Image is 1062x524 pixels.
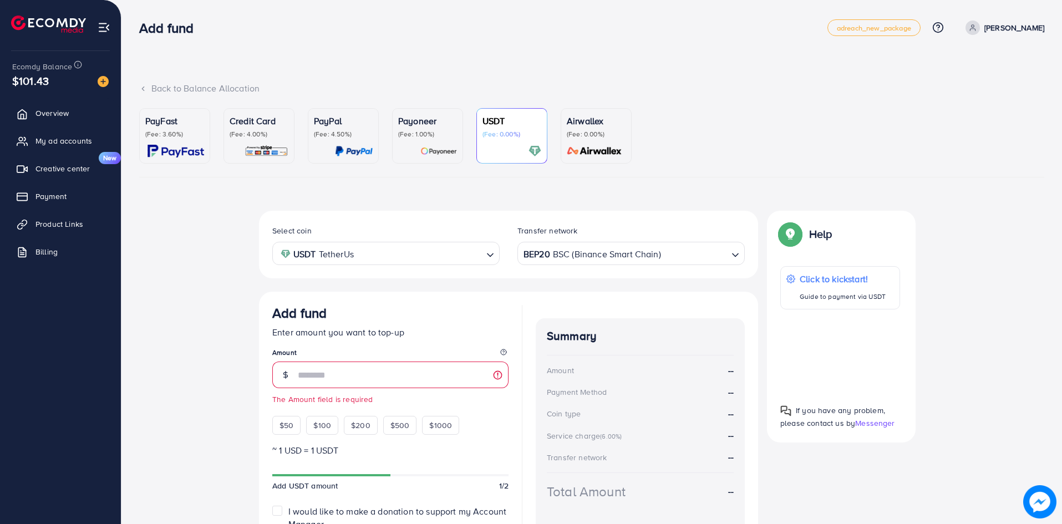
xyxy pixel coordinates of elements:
h3: Add fund [272,305,327,321]
img: card [245,145,288,157]
span: New [99,152,121,164]
span: $50 [280,420,293,431]
a: Payment [8,185,113,207]
img: card [529,145,541,157]
strong: -- [728,408,734,420]
div: Transfer network [547,452,607,463]
a: Billing [8,241,113,263]
p: (Fee: 0.00%) [482,130,541,139]
div: Coin type [547,408,581,419]
label: Transfer network [517,225,578,236]
p: Guide to payment via USDT [800,290,886,303]
p: Enter amount you want to top-up [272,325,509,339]
span: BSC (Binance Smart Chain) [553,246,661,262]
p: Airwallex [567,114,626,128]
p: ~ 1 USD = 1 USDT [272,444,509,457]
img: image [1026,488,1053,515]
span: Creative center [35,163,90,174]
span: adreach_new_package [837,24,911,32]
p: USDT [482,114,541,128]
a: [PERSON_NAME] [961,21,1044,35]
img: card [148,145,204,157]
span: $100 [313,420,331,431]
strong: -- [728,485,734,498]
img: logo [11,16,86,33]
input: Search for option [662,245,727,262]
img: Popup guide [780,405,791,416]
strong: -- [728,386,734,399]
div: Search for option [272,242,500,264]
strong: -- [728,451,734,463]
h3: Add fund [139,20,202,36]
h4: Summary [547,329,734,343]
p: PayFast [145,114,204,128]
div: Service charge [547,430,625,441]
img: card [335,145,373,157]
p: [PERSON_NAME] [984,21,1044,34]
strong: USDT [293,246,316,262]
p: (Fee: 1.00%) [398,130,457,139]
div: Payment Method [547,386,607,398]
span: 1/2 [499,480,509,491]
p: (Fee: 4.50%) [314,130,373,139]
img: coin [281,249,291,259]
img: image [98,76,109,87]
p: PayPal [314,114,373,128]
strong: -- [728,429,734,441]
p: Payoneer [398,114,457,128]
a: Overview [8,102,113,124]
p: (Fee: 4.00%) [230,130,288,139]
span: $500 [390,420,410,431]
span: $200 [351,420,370,431]
span: Messenger [855,418,895,429]
div: Search for option [517,242,745,264]
a: My ad accounts [8,130,113,152]
div: Amount [547,365,574,376]
p: Credit Card [230,114,288,128]
img: menu [98,21,110,34]
a: Product Links [8,213,113,235]
span: $101.43 [12,73,49,89]
legend: Amount [272,348,509,362]
input: Search for option [357,245,482,262]
span: Billing [35,246,58,257]
span: TetherUs [319,246,354,262]
span: Product Links [35,218,83,230]
span: Overview [35,108,69,119]
span: $1000 [429,420,452,431]
img: card [563,145,626,157]
img: Popup guide [780,224,800,244]
small: (6.00%) [600,432,622,441]
p: Click to kickstart! [800,272,886,286]
p: (Fee: 0.00%) [567,130,626,139]
p: Help [809,227,832,241]
span: If you have any problem, please contact us by [780,405,885,429]
a: adreach_new_package [827,19,921,36]
strong: -- [728,364,734,377]
strong: BEP20 [524,246,550,262]
small: The Amount field is required [272,394,509,405]
div: Total Amount [547,482,626,501]
p: (Fee: 3.60%) [145,130,204,139]
span: My ad accounts [35,135,92,146]
a: Creative centerNew [8,157,113,180]
div: Back to Balance Allocation [139,82,1044,95]
span: Ecomdy Balance [12,61,72,72]
span: Payment [35,191,67,202]
img: card [420,145,457,157]
span: Add USDT amount [272,480,338,491]
label: Select coin [272,225,312,236]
